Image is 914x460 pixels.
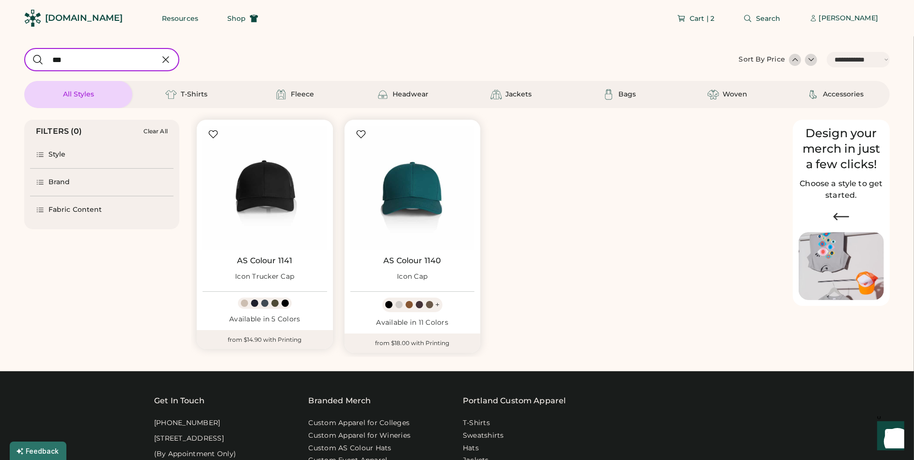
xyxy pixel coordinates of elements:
div: Get In Touch [154,395,205,407]
div: Brand [48,177,70,187]
div: Woven [723,90,748,99]
img: Headwear Icon [377,89,389,100]
div: Available in 11 Colors [350,318,475,328]
img: Fleece Icon [275,89,287,100]
a: T-Shirts [463,418,490,428]
div: Style [48,150,66,159]
a: Sweatshirts [463,431,504,441]
img: Accessories Icon [807,89,819,100]
button: Cart | 2 [665,9,726,28]
a: AS Colour 1141 [237,256,292,266]
div: Branded Merch [309,395,371,407]
div: All Styles [63,90,94,99]
div: Jackets [506,90,532,99]
button: Resources [150,9,210,28]
span: Cart | 2 [690,15,714,22]
img: Bags Icon [603,89,615,100]
div: [PERSON_NAME] [819,14,878,23]
div: from $14.90 with Printing [197,330,333,349]
img: Woven Icon [708,89,719,100]
div: Clear All [143,128,168,135]
iframe: Front Chat [868,416,910,458]
a: Custom Apparel for Colleges [309,418,410,428]
div: Icon Trucker Cap [235,272,294,282]
span: Search [756,15,781,22]
img: AS Colour 1140 Icon Cap [350,126,475,250]
img: Jackets Icon [490,89,502,100]
img: Rendered Logo - Screens [24,10,41,27]
h2: Choose a style to get started. [799,178,884,201]
div: Bags [618,90,636,99]
div: Fleece [291,90,314,99]
div: Icon Cap [397,272,427,282]
div: [DOMAIN_NAME] [45,12,123,24]
a: Custom Apparel for Wineries [309,431,411,441]
div: Fabric Content [48,205,102,215]
div: (By Appointment Only) [154,449,236,459]
a: AS Colour 1140 [383,256,441,266]
div: Design your merch in just a few clicks! [799,126,884,172]
div: from $18.00 with Printing [345,333,481,353]
div: T-Shirts [181,90,207,99]
div: Available in 5 Colors [203,315,327,324]
img: AS Colour 1141 Icon Trucker Cap [203,126,327,250]
div: Headwear [393,90,428,99]
a: Portland Custom Apparel [463,395,566,407]
div: + [435,300,440,310]
div: [STREET_ADDRESS] [154,434,224,444]
div: FILTERS (0) [36,126,82,137]
a: Custom AS Colour Hats [309,444,392,453]
button: Search [732,9,792,28]
img: T-Shirts Icon [165,89,177,100]
img: Image of Lisa Congdon Eye Print on T-Shirt and Hat [799,232,884,301]
a: Hats [463,444,479,453]
div: [PHONE_NUMBER] [154,418,221,428]
button: Shop [216,9,270,28]
div: Sort By Price [739,55,785,64]
span: Shop [227,15,246,22]
div: Accessories [823,90,864,99]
